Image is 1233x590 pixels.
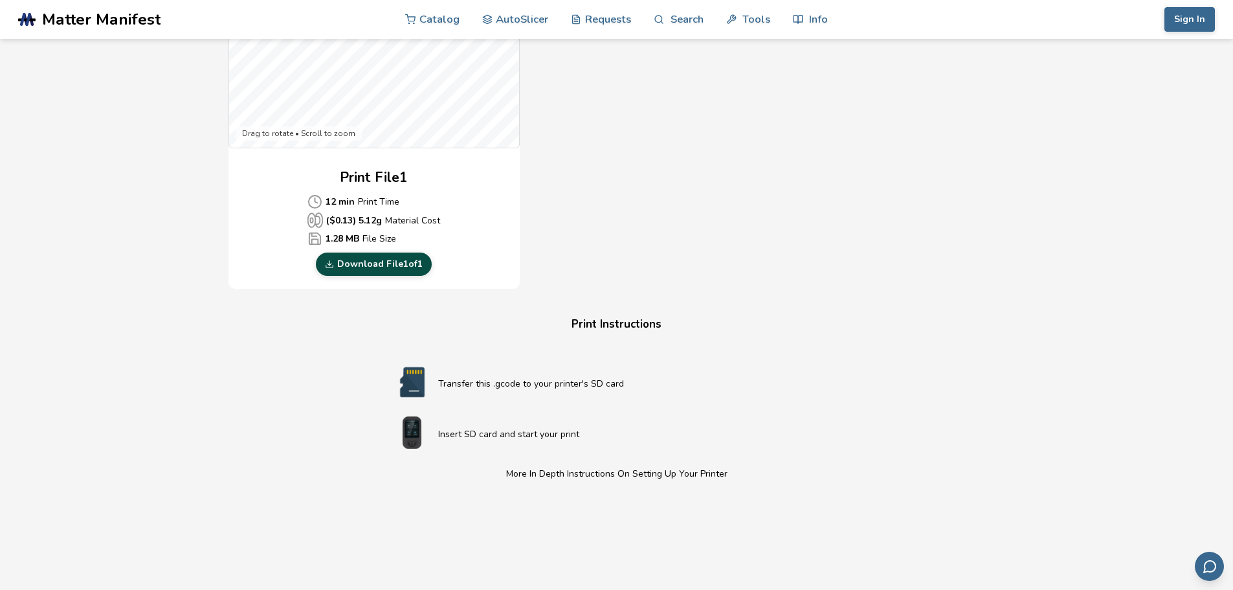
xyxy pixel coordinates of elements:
[316,253,432,276] a: Download File1of1
[307,231,322,246] span: Average Cost
[326,195,355,209] b: 12 min
[307,194,440,209] p: Print Time
[307,194,322,209] span: Average Cost
[438,377,847,391] p: Transfer this .gcode to your printer's SD card
[1164,7,1215,32] button: Sign In
[307,212,440,228] p: Material Cost
[386,366,438,398] img: SD card
[386,467,847,481] p: More In Depth Instructions On Setting Up Your Printer
[386,416,438,449] img: Start print
[326,214,382,227] b: ($ 0.13 ) 5.12 g
[438,427,847,441] p: Insert SD card and start your print
[371,315,863,335] h4: Print Instructions
[1195,552,1224,581] button: Send feedback via email
[307,231,440,246] p: File Size
[42,10,161,28] span: Matter Manifest
[326,232,359,245] b: 1.28 MB
[307,212,323,228] span: Average Cost
[340,168,408,188] h2: Print File 1
[236,126,362,142] div: Drag to rotate • Scroll to zoom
